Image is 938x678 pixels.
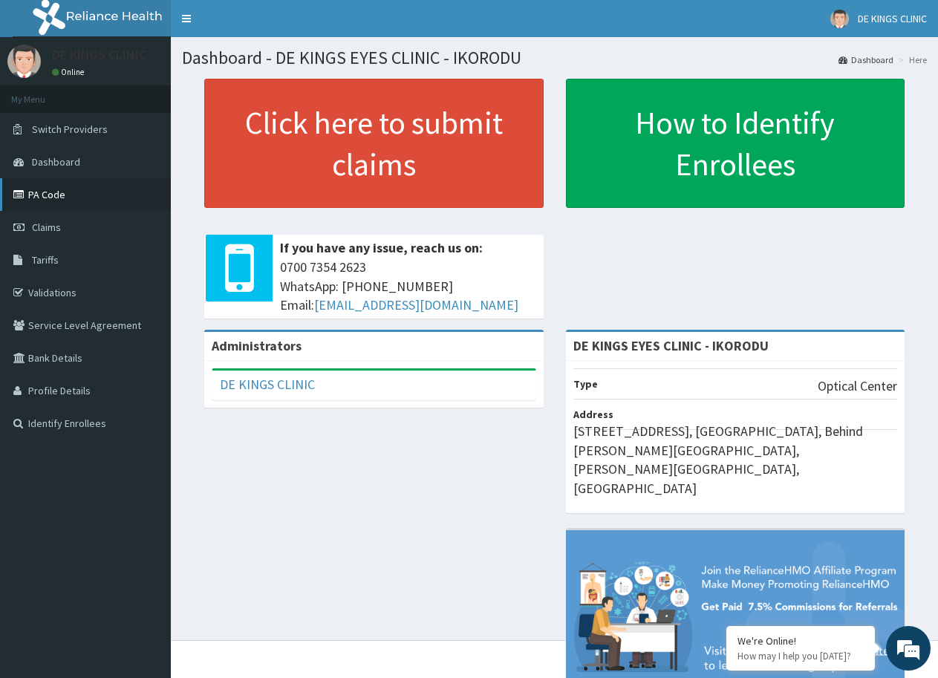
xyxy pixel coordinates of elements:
p: [STREET_ADDRESS], [GEOGRAPHIC_DATA], Behind [PERSON_NAME][GEOGRAPHIC_DATA], [PERSON_NAME][GEOGRAP... [573,422,898,498]
strong: DE KINGS EYES CLINIC - IKORODU [573,337,769,354]
img: User Image [830,10,849,28]
a: How to Identify Enrollees [566,79,905,208]
p: Optical Center [818,377,897,396]
img: User Image [7,45,41,78]
span: Tariffs [32,253,59,267]
span: 0700 7354 2623 WhatsApp: [PHONE_NUMBER] Email: [280,258,536,315]
b: If you have any issue, reach us on: [280,239,483,256]
b: Address [573,408,613,421]
li: Here [895,53,927,66]
a: DE KINGS CLINIC [220,376,315,393]
b: Administrators [212,337,302,354]
p: How may I help you today? [737,650,864,662]
h1: Dashboard - DE KINGS EYES CLINIC - IKORODU [182,48,927,68]
div: We're Online! [737,634,864,648]
a: Dashboard [838,53,893,66]
span: DE KINGS CLINIC [858,12,927,25]
p: DE KINGS CLINIC [52,48,146,62]
a: [EMAIL_ADDRESS][DOMAIN_NAME] [314,296,518,313]
span: Dashboard [32,155,80,169]
a: Online [52,67,88,77]
a: Click here to submit claims [204,79,544,208]
span: Claims [32,221,61,234]
b: Type [573,377,598,391]
span: Switch Providers [32,123,108,136]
